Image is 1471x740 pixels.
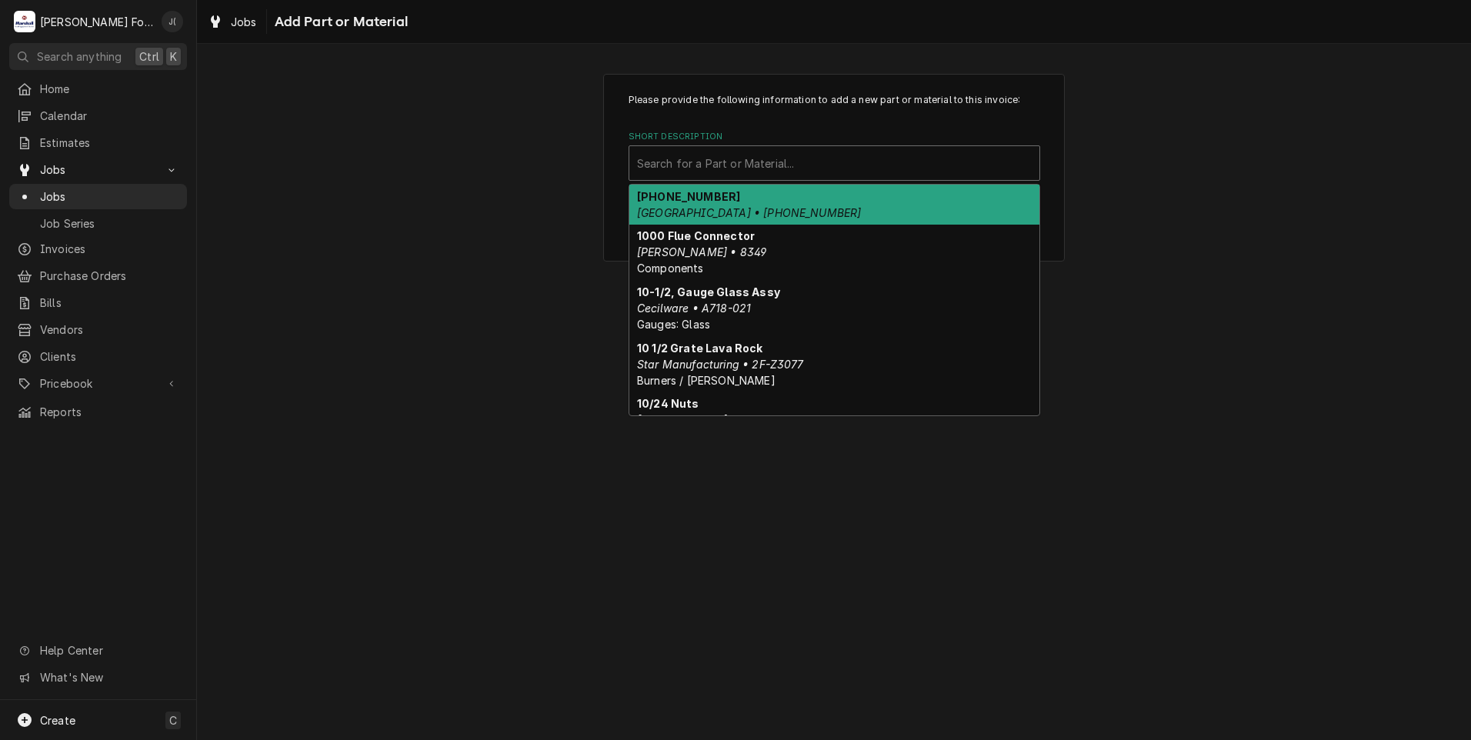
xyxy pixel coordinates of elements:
div: [PERSON_NAME] Food Equipment Service [40,14,153,30]
a: Go to Help Center [9,638,187,663]
span: Invoices [40,241,179,257]
a: Jobs [9,184,187,209]
span: K [170,48,177,65]
a: Go to Pricebook [9,371,187,396]
span: Ctrl [139,48,159,65]
a: Reports [9,399,187,425]
a: Bills [9,290,187,315]
div: Short Description [629,131,1040,181]
em: [PERSON_NAME] • 91841A011 [637,413,794,426]
a: Invoices [9,236,187,262]
span: Estimates [40,135,179,151]
label: Short Description [629,131,1040,143]
div: Jeff Debigare (109)'s Avatar [162,11,183,32]
strong: 1000 Flue Connector [637,229,755,242]
em: Cecilware • A718-021 [637,302,751,315]
a: Jobs [202,9,263,35]
div: Marshall Food Equipment Service's Avatar [14,11,35,32]
a: Purchase Orders [9,263,187,288]
span: Calendar [40,108,179,124]
a: Estimates [9,130,187,155]
span: Jobs [231,14,257,30]
a: Vendors [9,317,187,342]
span: Create [40,714,75,727]
span: C [169,712,177,728]
span: Gauges: Glass [637,318,710,331]
span: Clients [40,348,179,365]
a: Go to Jobs [9,157,187,182]
a: Go to What's New [9,665,187,690]
em: [GEOGRAPHIC_DATA] • [PHONE_NUMBER] [637,206,861,219]
div: M [14,11,35,32]
a: Home [9,76,187,102]
span: Jobs [40,188,179,205]
a: Calendar [9,103,187,128]
span: Search anything [37,48,122,65]
em: [PERSON_NAME] • 8349 [637,245,766,258]
div: Line Item Create/Update Form [629,93,1040,181]
span: Burners / [PERSON_NAME] [637,374,776,387]
span: Reports [40,404,179,420]
span: Components [637,262,704,275]
button: Search anythingCtrlK [9,43,187,70]
p: Please provide the following information to add a new part or material to this invoice: [629,93,1040,107]
span: Jobs [40,162,156,178]
a: Job Series [9,211,187,236]
strong: 10 1/2 Grate Lava Rock [637,342,763,355]
span: Help Center [40,642,178,658]
span: Bills [40,295,179,311]
span: Purchase Orders [40,268,179,284]
strong: 10/24 Nuts [637,397,699,410]
span: Home [40,81,179,97]
div: Line Item Create/Update [603,74,1065,262]
em: Star Manufacturing • 2F-Z3077 [637,358,804,371]
span: Job Series [40,215,179,232]
span: Vendors [40,322,179,338]
a: Clients [9,344,187,369]
span: Pricebook [40,375,156,392]
strong: 10-1/2, Gauge Glass Assy [637,285,780,298]
span: Add Part or Material [270,12,408,32]
strong: [PHONE_NUMBER] [637,190,740,203]
div: J( [162,11,183,32]
span: What's New [40,669,178,685]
